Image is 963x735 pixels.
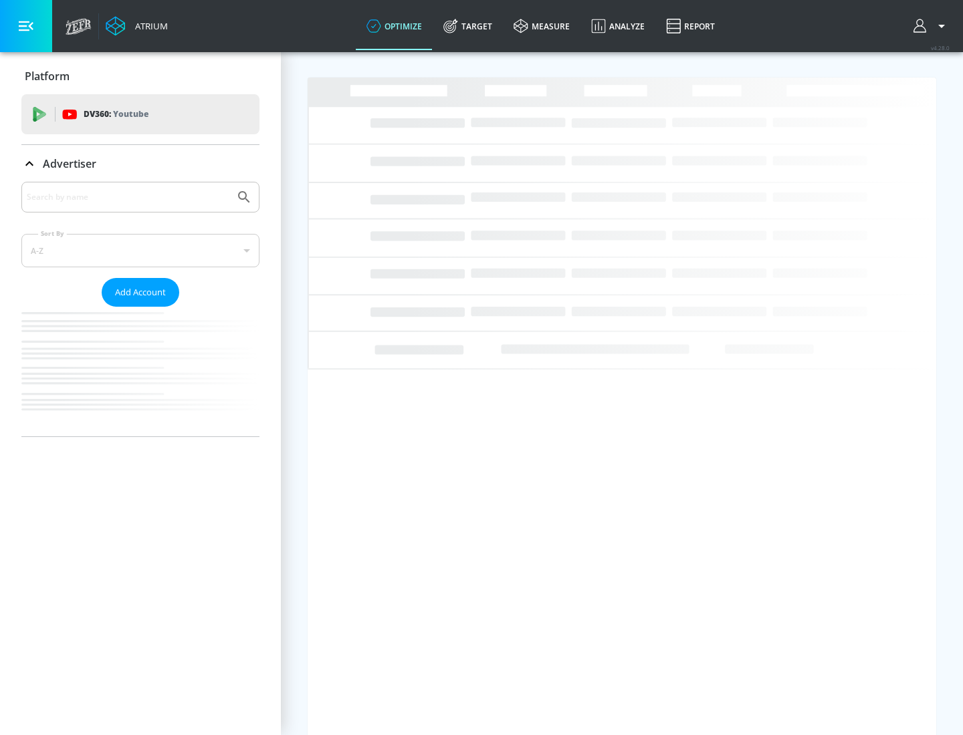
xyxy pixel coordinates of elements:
[580,2,655,50] a: Analyze
[25,69,70,84] p: Platform
[106,16,168,36] a: Atrium
[356,2,433,50] a: optimize
[503,2,580,50] a: measure
[655,2,726,50] a: Report
[130,20,168,32] div: Atrium
[21,307,259,436] nav: list of Advertiser
[433,2,503,50] a: Target
[21,94,259,134] div: DV360: Youtube
[931,44,950,51] span: v 4.28.0
[115,285,166,300] span: Add Account
[84,107,148,122] p: DV360:
[43,156,96,171] p: Advertiser
[27,188,229,206] input: Search by name
[38,229,67,238] label: Sort By
[21,57,259,95] div: Platform
[21,234,259,267] div: A-Z
[21,145,259,182] div: Advertiser
[113,107,148,121] p: Youtube
[102,278,179,307] button: Add Account
[21,182,259,436] div: Advertiser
